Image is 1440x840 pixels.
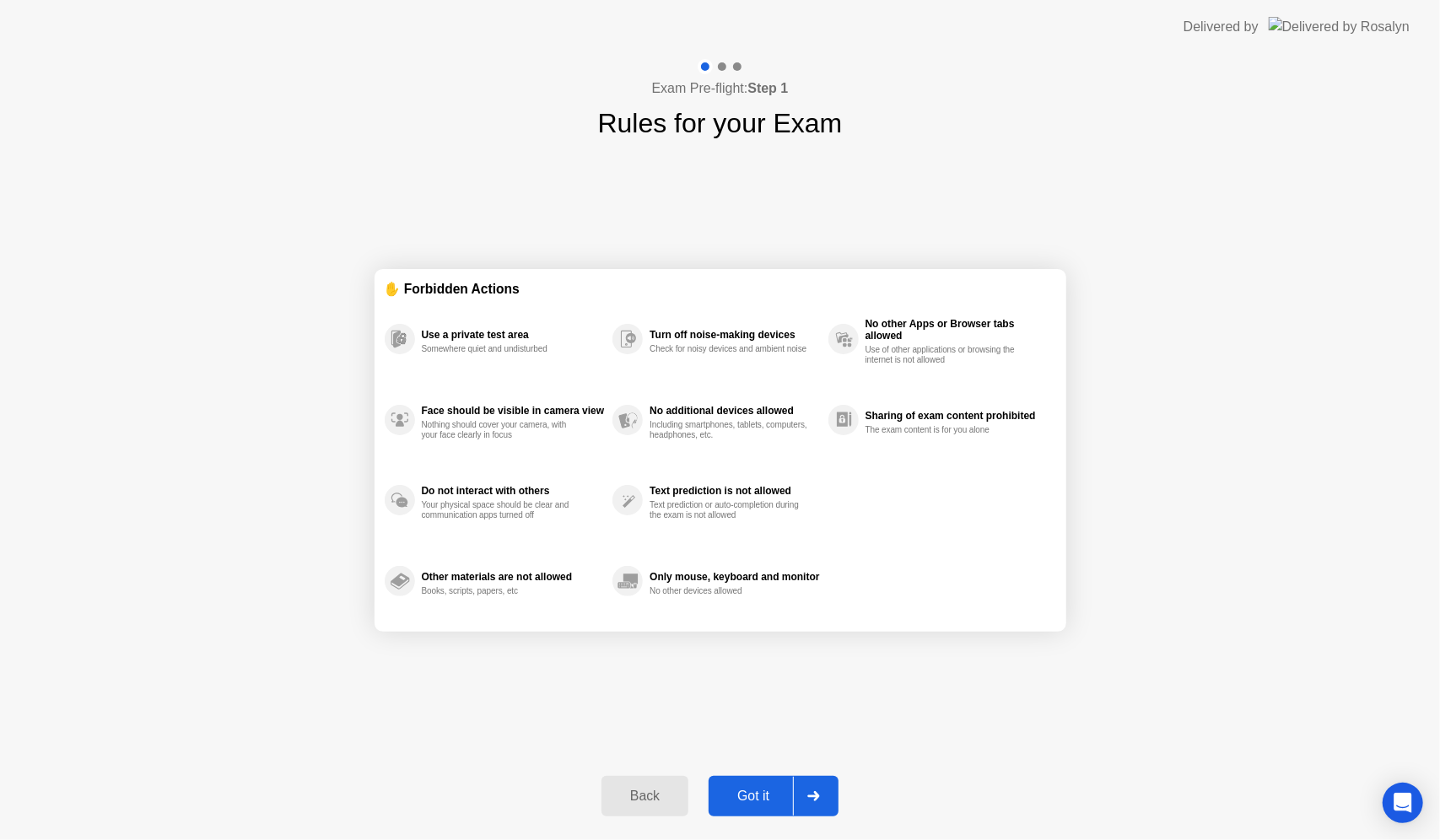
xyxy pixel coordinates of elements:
[650,586,809,596] div: No other devices allowed
[422,500,581,520] div: Your physical space should be clear and communication apps turned off
[650,405,819,417] div: No additional devices allowed
[422,344,581,354] div: Somewhere quiet and undisturbed
[1269,17,1410,36] img: Delivered by Rosalyn
[709,776,839,816] button: Got it
[650,329,819,341] div: Turn off noise-making devices
[598,103,843,143] h1: Rules for your Exam
[650,420,809,440] div: Including smartphones, tablets, computers, headphones, etc.
[650,500,809,520] div: Text prediction or auto-completion during the exam is not allowed
[422,571,605,583] div: Other materials are not allowed
[714,789,793,804] div: Got it
[866,318,1048,342] div: No other Apps or Browser tabs allowed
[385,279,1056,299] div: ✋ Forbidden Actions
[866,345,1025,365] div: Use of other applications or browsing the internet is not allowed
[650,344,809,354] div: Check for noisy devices and ambient noise
[422,586,581,596] div: Books, scripts, papers, etc
[422,420,581,440] div: Nothing should cover your camera, with your face clearly in focus
[607,789,683,804] div: Back
[422,329,605,341] div: Use a private test area
[422,485,605,497] div: Do not interact with others
[1184,17,1259,37] div: Delivered by
[601,776,688,816] button: Back
[747,81,788,95] b: Step 1
[1383,783,1423,823] div: Open Intercom Messenger
[422,405,605,417] div: Face should be visible in camera view
[652,78,789,99] h4: Exam Pre-flight:
[866,425,1025,435] div: The exam content is for you alone
[650,485,819,497] div: Text prediction is not allowed
[650,571,819,583] div: Only mouse, keyboard and monitor
[866,410,1048,422] div: Sharing of exam content prohibited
